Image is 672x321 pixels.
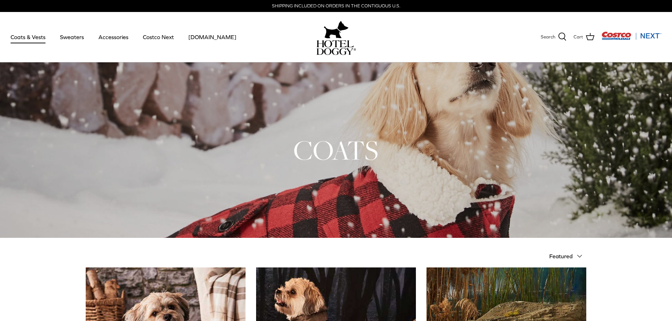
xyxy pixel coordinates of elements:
[601,36,661,41] a: Visit Costco Next
[182,25,243,49] a: [DOMAIN_NAME]
[601,31,661,40] img: Costco Next
[316,40,356,55] img: hoteldoggycom
[541,32,567,42] a: Search
[324,19,349,40] img: hoteldoggy.com
[4,25,52,49] a: Coats & Vests
[574,32,594,42] a: Cart
[92,25,135,49] a: Accessories
[549,248,587,264] button: Featured
[541,33,555,41] span: Search
[86,133,587,167] h1: COATS
[137,25,180,49] a: Costco Next
[316,19,356,55] a: hoteldoggy.com hoteldoggycom
[574,33,583,41] span: Cart
[549,253,573,259] span: Featured
[54,25,90,49] a: Sweaters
